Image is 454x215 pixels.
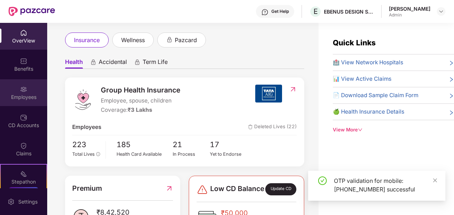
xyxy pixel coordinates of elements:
span: right [449,92,454,100]
img: New Pazcare Logo [9,7,55,16]
div: [PERSON_NAME] [389,5,430,12]
img: deleteIcon [248,125,253,129]
span: Term Life [143,58,168,69]
span: wellness [121,36,145,45]
span: 223 [72,139,100,151]
img: RedirectIcon [166,183,173,194]
div: animation [166,36,173,43]
div: Stepathon [1,178,46,185]
span: Low CD Balance [210,183,264,195]
span: info-circle [96,152,100,156]
span: 17 [210,139,247,151]
div: Update CD [265,183,297,195]
span: Employees [72,123,101,131]
span: 📄 Download Sample Claim Form [333,91,418,100]
span: close [433,178,438,183]
div: EBENUS DESIGN SOLUTIONS PRIVATE LIMITED [324,8,374,15]
img: svg+xml;base64,PHN2ZyBpZD0iRW1wbG95ZWVzIiB4bWxucz0iaHR0cDovL3d3dy53My5vcmcvMjAwMC9zdmciIHdpZHRoPS... [20,86,27,93]
div: Yet to Endorse [210,151,247,158]
span: 185 [117,139,173,151]
div: New Challenge [9,187,39,193]
span: Premium [72,183,102,194]
span: check-circle [318,176,327,185]
img: RedirectIcon [289,86,297,93]
img: svg+xml;base64,PHN2ZyBpZD0iU2V0dGluZy0yMHgyMCIgeG1sbnM9Imh0dHA6Ly93d3cudzMub3JnLzIwMDAvc3ZnIiB3aW... [8,198,15,205]
span: right [449,109,454,116]
div: Health Card Available [117,151,173,158]
span: Quick Links [333,38,376,47]
div: Settings [16,198,40,205]
span: insurance [74,36,100,45]
span: 🏥 View Network Hospitals [333,58,403,67]
img: svg+xml;base64,PHN2ZyBpZD0iSGVscC0zMngzMiIgeG1sbnM9Imh0dHA6Ly93d3cudzMub3JnLzIwMDAvc3ZnIiB3aWR0aD... [261,9,268,16]
div: In Process [173,151,210,158]
span: 21 [173,139,210,151]
span: Group Health Insurance [101,85,180,95]
div: animation [134,59,140,65]
div: OTP validation for mobile: [PHONE_NUMBER] successful [334,176,437,194]
span: E [314,7,318,16]
img: svg+xml;base64,PHN2ZyBpZD0iQ0RfQWNjb3VudHMiIGRhdGEtbmFtZT0iQ0QgQWNjb3VudHMiIHhtbG5zPSJodHRwOi8vd3... [20,114,27,121]
img: insurerIcon [255,85,282,102]
img: svg+xml;base64,PHN2ZyBpZD0iSG9tZSIgeG1sbnM9Imh0dHA6Ly93d3cudzMub3JnLzIwMDAvc3ZnIiB3aWR0aD0iMjAiIG... [20,29,27,36]
div: View More [333,126,454,134]
div: animation [90,59,97,65]
span: right [449,76,454,83]
span: Deleted Lives (22) [248,123,297,131]
img: svg+xml;base64,PHN2ZyBpZD0iQmVuZWZpdHMiIHhtbG5zPSJodHRwOi8vd3d3LnczLm9yZy8yMDAwL3N2ZyIgd2lkdGg9Ij... [20,57,27,65]
span: Employee, spouse, children [101,96,180,105]
span: Health [65,58,83,69]
span: down [358,127,362,132]
span: ₹3 Lakhs [128,106,152,113]
img: svg+xml;base64,PHN2ZyBpZD0iQ2xhaW0iIHhtbG5zPSJodHRwOi8vd3d3LnczLm9yZy8yMDAwL3N2ZyIgd2lkdGg9IjIwIi... [20,142,27,149]
span: Total Lives [72,151,95,157]
span: 🍏 Health Insurance Details [333,107,404,116]
div: Get Help [271,9,289,14]
span: pazcard [175,36,197,45]
img: svg+xml;base64,PHN2ZyBpZD0iRHJvcGRvd24tMzJ4MzIiIHhtbG5zPSJodHRwOi8vd3d3LnczLm9yZy8yMDAwL3N2ZyIgd2... [438,9,444,14]
img: svg+xml;base64,PHN2ZyBpZD0iRGFuZ2VyLTMyeDMyIiB4bWxucz0iaHR0cDovL3d3dy53My5vcmcvMjAwMC9zdmciIHdpZH... [197,184,208,195]
span: right [449,60,454,67]
img: svg+xml;base64,PHN2ZyB4bWxucz0iaHR0cDovL3d3dy53My5vcmcvMjAwMC9zdmciIHdpZHRoPSIyMSIgaGVpZ2h0PSIyMC... [20,170,27,177]
span: 📊 View Active Claims [333,75,391,83]
div: Coverage: [101,106,180,114]
span: Accidental [99,58,127,69]
div: Admin [389,12,430,18]
img: logo [72,89,94,110]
